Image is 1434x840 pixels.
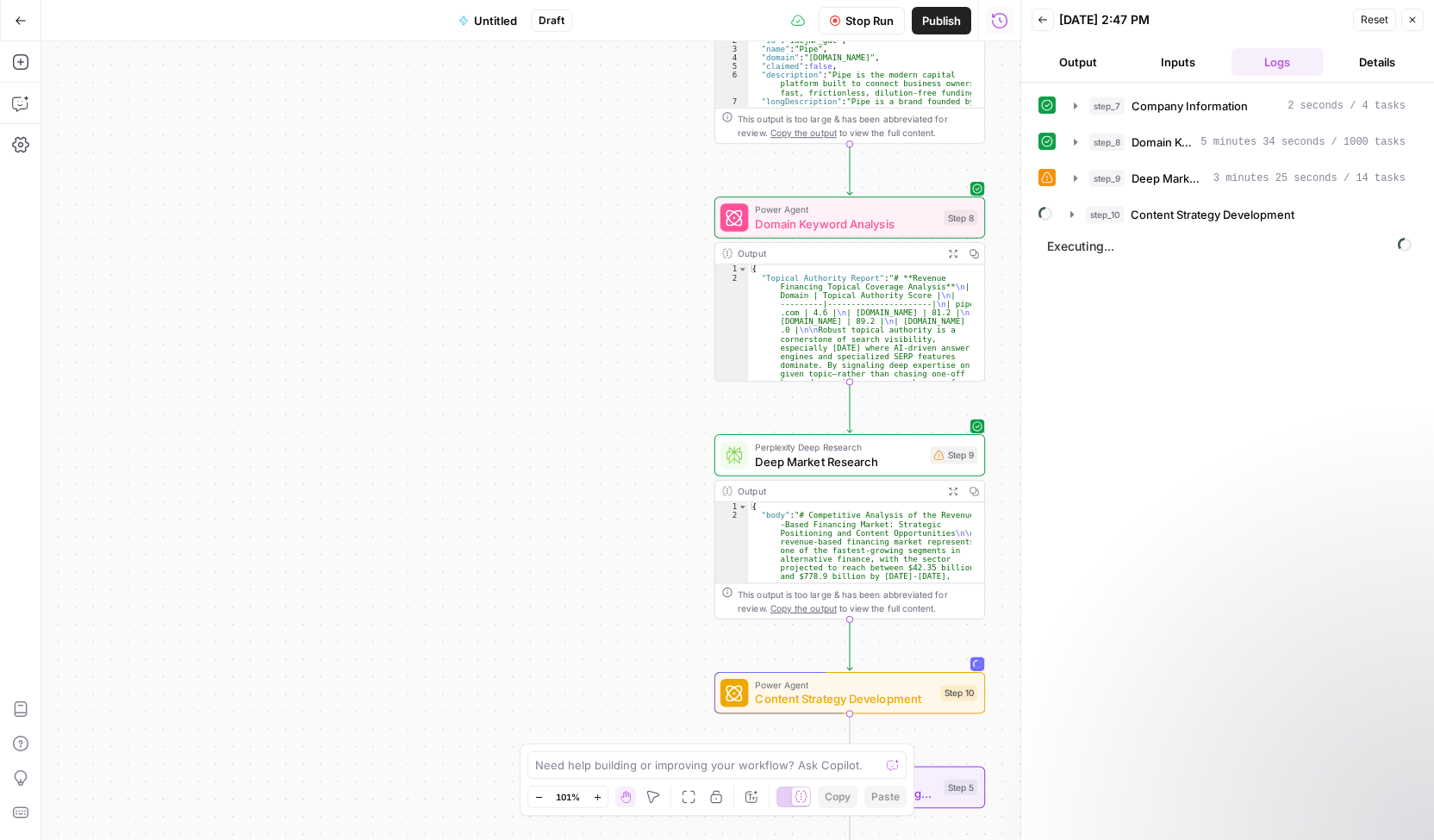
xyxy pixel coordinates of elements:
[715,53,749,62] div: 4
[1331,48,1424,76] button: Details
[714,672,985,714] div: Power AgentContent Strategy DevelopmentStep 10
[738,588,977,615] div: This output is too large & has been abbreviated for review. to view the full content.
[1132,170,1206,187] span: Deep Market Research
[755,202,937,216] span: Power Agent
[1287,98,1406,114] span: 2 seconds / 4 tasks
[940,685,977,700] div: Step 10
[1231,48,1325,76] button: Logs
[1032,48,1125,76] button: Output
[1063,165,1416,192] button: 3 minutes 25 seconds / 14 tasks
[539,13,564,28] span: Draft
[715,264,749,273] div: 1
[1132,97,1248,115] span: Company Information
[912,7,971,34] button: Publish
[1086,206,1124,223] span: step_10
[556,790,580,804] span: 101%
[755,678,933,692] span: Power Agent
[922,12,961,29] span: Publish
[847,382,852,433] g: Edge from step_8 to step_9
[715,97,749,325] div: 7
[1063,92,1416,120] button: 2 seconds / 4 tasks
[714,766,985,808] div: Power AgentSERP Competition Refresh SuggestionsStep 5
[715,62,749,71] div: 5
[715,45,749,53] div: 3
[770,603,837,613] span: Copy the output
[755,440,923,454] span: Perplexity Deep Research
[738,246,937,260] div: Output
[847,619,852,670] g: Edge from step_9 to step_10
[755,773,937,787] span: Power Agent
[715,71,749,96] div: 6
[714,196,985,382] div: Power AgentDomain Keyword AnalysisStep 8Output{ "Topical Authority Report":"# **Revenue Financing...
[1353,9,1396,31] button: Reset
[871,789,900,805] span: Paste
[755,690,933,707] span: Content Strategy Development
[1132,48,1225,76] button: Inputs
[755,785,937,802] span: SERP Competition Refresh Suggestions
[1361,12,1388,28] span: Reset
[930,446,977,464] div: Step 9
[1063,128,1416,156] button: 5 minutes 34 seconds / 1000 tasks
[864,786,907,808] button: Paste
[738,484,937,498] div: Output
[1089,170,1125,187] span: step_9
[715,502,749,511] div: 1
[1131,206,1294,223] span: Content Strategy Development
[847,713,852,765] g: Edge from step_10 to step_5
[1132,134,1194,151] span: Domain Keyword Analysis
[770,128,837,138] span: Copy the output
[1042,233,1417,260] span: Executing...
[738,502,747,511] span: Toggle code folding, rows 1 through 3
[714,434,985,619] div: Perplexity Deep ResearchDeep Market ResearchStep 9Output{ "body":"# Competitive Analysis of the R...
[945,780,978,795] div: Step 5
[755,452,923,470] span: Deep Market Research
[738,264,747,273] span: Toggle code folding, rows 1 through 3
[845,12,894,29] span: Stop Run
[1200,134,1406,150] span: 5 minutes 34 seconds / 1000 tasks
[1089,134,1125,151] span: step_8
[474,12,517,29] span: Untitled
[1213,171,1406,186] span: 3 minutes 25 seconds / 14 tasks
[755,215,937,232] span: Domain Keyword Analysis
[825,789,851,805] span: Copy
[1089,97,1125,115] span: step_7
[847,144,852,196] g: Edge from step_7 to step_8
[945,209,978,225] div: Step 8
[738,112,977,140] div: This output is too large & has been abbreviated for review. to view the full content.
[818,786,857,808] button: Copy
[448,7,527,34] button: Untitled
[819,7,905,34] button: Stop Run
